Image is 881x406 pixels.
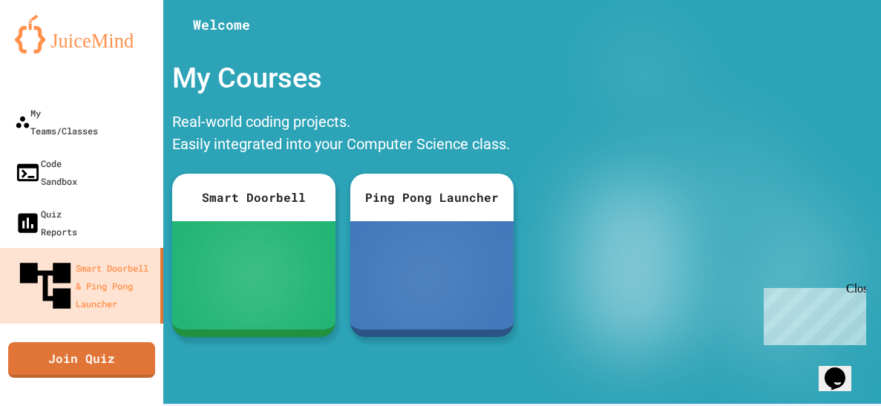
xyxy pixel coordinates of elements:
div: Quiz Reports [15,205,77,240]
div: My Courses [165,50,521,107]
div: Smart Doorbell [172,174,335,221]
div: Ping Pong Launcher [350,174,514,221]
div: Code Sandbox [15,154,77,190]
div: Smart Doorbell & Ping Pong Launcher [15,255,154,316]
iframe: chat widget [819,347,866,391]
div: Real-world coding projects. Easily integrated into your Computer Science class. [165,107,521,163]
iframe: chat widget [758,282,866,345]
img: sdb-white.svg [232,246,275,305]
img: ppl-with-ball.png [399,246,465,305]
a: Join Quiz [8,342,155,378]
div: My Teams/Classes [15,104,98,140]
img: logo-orange.svg [15,15,148,53]
div: Chat with us now!Close [6,6,102,94]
